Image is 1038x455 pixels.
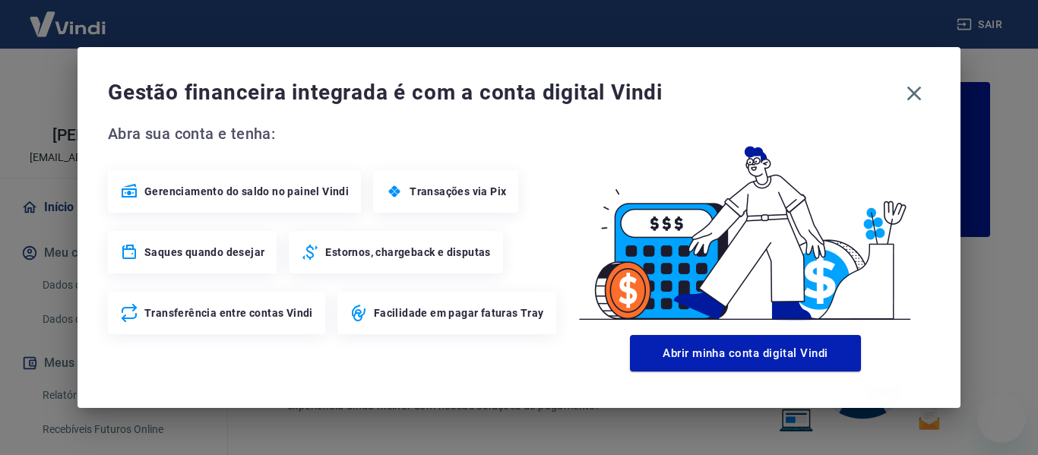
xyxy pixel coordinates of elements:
iframe: Fechar mensagem [869,358,899,388]
img: Good Billing [561,122,930,329]
span: Abra sua conta e tenha: [108,122,561,146]
span: Gestão financeira integrada é com a conta digital Vindi [108,77,898,108]
span: Transações via Pix [410,184,506,199]
iframe: Botão para abrir a janela de mensagens [977,394,1026,443]
span: Gerenciamento do saldo no painel Vindi [144,184,349,199]
span: Saques quando desejar [144,245,264,260]
button: Abrir minha conta digital Vindi [630,335,861,371]
span: Transferência entre contas Vindi [144,305,313,321]
span: Facilidade em pagar faturas Tray [374,305,544,321]
span: Estornos, chargeback e disputas [325,245,490,260]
